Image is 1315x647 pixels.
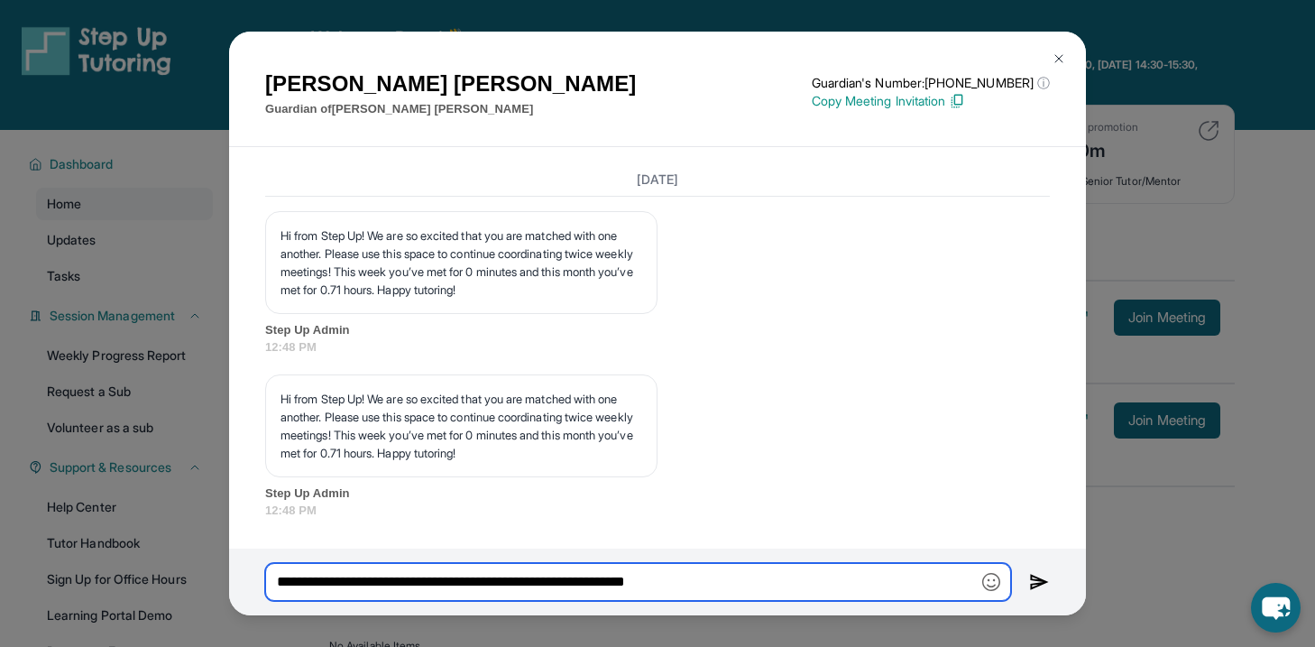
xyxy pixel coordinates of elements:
[1029,571,1050,593] img: Send icon
[265,68,636,100] h1: [PERSON_NAME] [PERSON_NAME]
[1037,74,1050,92] span: ⓘ
[265,485,1050,503] span: Step Up Admin
[949,93,965,109] img: Copy Icon
[1251,583,1301,633] button: chat-button
[280,390,642,462] p: Hi from Step Up! We are so excited that you are matched with one another. Please use this space t...
[280,226,642,299] p: Hi from Step Up! We are so excited that you are matched with one another. Please use this space t...
[1052,51,1066,66] img: Close Icon
[982,573,1000,591] img: Emoji
[265,338,1050,356] span: 12:48 PM
[265,502,1050,520] span: 12:48 PM
[265,171,1050,189] h3: [DATE]
[265,100,636,118] p: Guardian of [PERSON_NAME] [PERSON_NAME]
[812,74,1050,92] p: Guardian's Number: [PHONE_NUMBER]
[812,92,1050,110] p: Copy Meeting Invitation
[265,321,1050,339] span: Step Up Admin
